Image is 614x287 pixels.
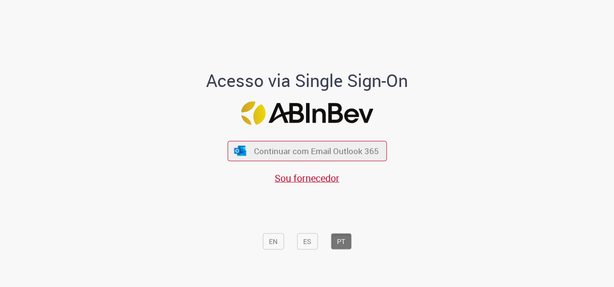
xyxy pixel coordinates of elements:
[297,233,318,249] button: ES
[227,141,387,161] button: ícone Azure/Microsoft 360 Continuar com Email Outlook 365
[331,233,351,249] button: PT
[275,171,339,184] a: Sou fornecedor
[263,233,284,249] button: EN
[254,145,379,157] span: Continuar com Email Outlook 365
[241,101,373,125] img: Logo ABInBev
[173,71,441,90] h1: Acesso via Single Sign-On
[234,145,247,156] img: ícone Azure/Microsoft 360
